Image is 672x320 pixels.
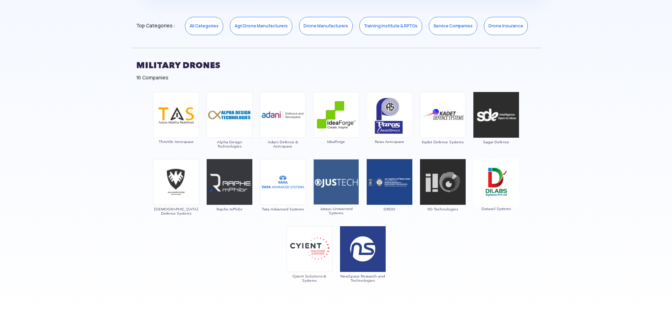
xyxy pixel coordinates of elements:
a: Kadet Defence Systems [420,111,466,144]
a: Drone Manufacturers [299,17,353,35]
span: Adani Defence & Aerospace [260,140,306,148]
a: Adani Defence & Aerospace [260,111,306,148]
span: Alpha Design Technologies [206,140,253,148]
img: ic_throttle.png [153,92,199,138]
span: Raphe mPhibr [206,207,253,211]
span: Sagar Defence [473,140,519,144]
a: Drone Insurance [484,17,528,35]
img: ic_DRDO1.png [366,159,413,205]
span: Throttle Aerospace [153,139,199,144]
img: ic_Adani%20Defence%20&%20Aerospace.png [260,92,306,138]
div: 16 Companies [136,74,536,81]
img: img_datasol.png [473,159,519,205]
img: ic_ideaforge.png [313,92,359,138]
a: Datasol Systems [473,178,519,211]
img: ic_Alpha%20Design%20Technologies.png [206,92,253,138]
img: ic_Sagar%20Defence.png [473,92,519,138]
a: Sagar Defence [473,111,519,144]
img: ic_paras.png [367,92,412,138]
span: IdeaForge [313,139,359,144]
a: Raphe mPhibr [206,178,253,211]
span: Tata Advanced Systems [260,207,306,211]
a: DRDO [366,178,413,211]
a: Training Institute & RPTOs [359,17,422,35]
img: ic_Kadet%20Defence%20Systems.png [420,92,466,138]
img: ic_IIO%20Technologies.png [420,159,466,205]
span: IIO Technologies [420,207,466,211]
a: Throttle Aerospace [153,111,199,144]
img: ic_Cyient%20Solutions%20&%20Systems.png [286,226,333,272]
span: [DEMOGRAPHIC_DATA] Defence Systems [153,207,199,215]
span: Kadet Defence Systems [420,140,466,144]
img: ic_Tata%20Advanced%20Systems.png [260,159,306,205]
a: IdeaForge [313,111,359,144]
a: NewSpace Research and Technologies [340,246,386,282]
a: IIO Technologies [420,178,466,211]
span: Cyient Solutions & Systems [286,274,333,282]
a: Cyient Solutions & Systems [286,246,333,282]
img: ic_Veda%20Defence%20Systems.png [153,159,199,205]
img: ic_jatayu.png [313,159,359,205]
span: Datasol Systems [473,207,519,211]
span: DRDO [366,207,413,211]
span: NewSpace Research and Technologies [340,274,386,282]
h2: Military Drones [136,57,536,74]
span: Paras Aerospace [366,139,413,144]
a: Tata Advanced Systems [260,178,306,211]
span: Jatayu Unmanned Systems [313,207,359,215]
a: Paras Aerospace [366,111,413,144]
a: Jatayu Unmanned Systems [313,178,359,215]
a: Agri Drone Manufacturers [230,17,292,35]
a: All Categories [185,17,223,35]
a: Alpha Design Technologies [206,111,253,148]
img: ic_NewSpace%20Research%20and%20Technologies.png [340,226,386,272]
span: Top Categories : [136,20,175,31]
a: Service Companies [429,17,477,35]
img: ic_Raphe%20mPhibr.png [206,159,253,205]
